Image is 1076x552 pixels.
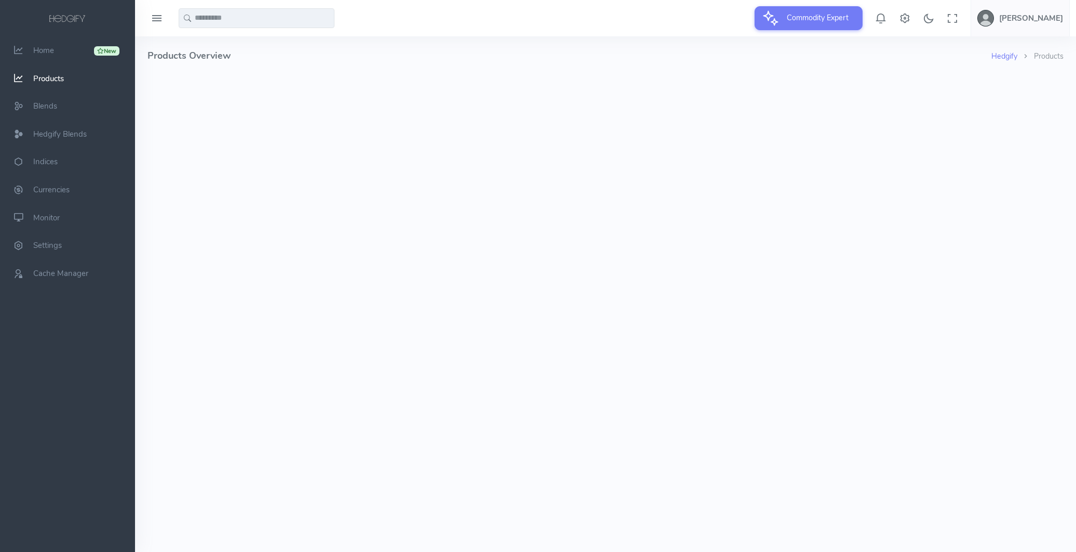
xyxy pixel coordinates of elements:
[47,14,88,25] img: logo
[33,268,88,279] span: Cache Manager
[33,240,62,251] span: Settings
[999,14,1063,22] h5: [PERSON_NAME]
[755,12,863,23] a: Commodity Expert
[977,10,994,27] img: user-image
[94,46,119,56] div: New
[33,73,64,84] span: Products
[33,185,70,195] span: Currencies
[33,45,54,56] span: Home
[755,6,863,30] button: Commodity Expert
[33,157,58,167] span: Indices
[33,101,57,111] span: Blends
[33,129,87,139] span: Hedgify Blends
[781,6,855,29] span: Commodity Expert
[991,51,1017,61] a: Hedgify
[147,36,991,75] h4: Products Overview
[33,213,60,223] span: Monitor
[1017,51,1064,62] li: Products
